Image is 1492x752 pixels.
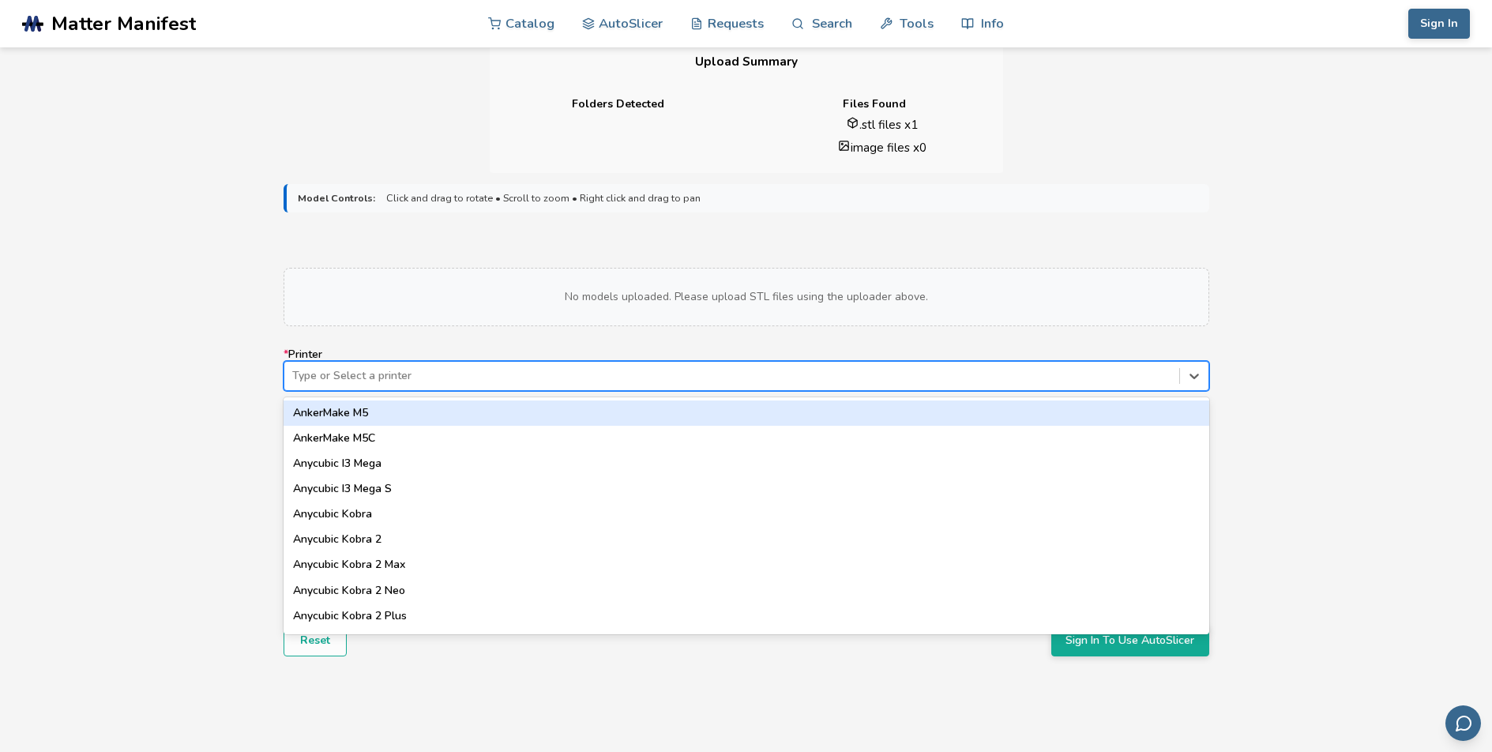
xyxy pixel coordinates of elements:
[773,116,992,133] li: .stl files x 1
[773,139,992,156] li: image files x 0
[284,400,1209,426] div: AnkerMake M5
[284,578,1209,603] div: Anycubic Kobra 2 Neo
[284,348,1209,391] label: Printer
[284,629,1209,654] div: Anycubic Kobra 2 Pro
[51,13,196,35] span: Matter Manifest
[284,527,1209,552] div: Anycubic Kobra 2
[501,98,735,111] h4: Folders Detected
[386,193,701,204] span: Click and drag to rotate • Scroll to zoom • Right click and drag to pan
[284,268,1209,326] div: No models uploaded. Please upload STL files using the uploader above.
[284,552,1209,577] div: Anycubic Kobra 2 Max
[284,476,1209,502] div: Anycubic I3 Mega S
[284,451,1209,476] div: Anycubic I3 Mega
[284,502,1209,527] div: Anycubic Kobra
[1445,705,1481,741] button: Send feedback via email
[284,426,1209,451] div: AnkerMake M5C
[490,38,1003,86] h3: Upload Summary
[284,626,347,656] button: Reset
[284,603,1209,629] div: Anycubic Kobra 2 Plus
[1051,626,1209,656] button: Sign In To Use AutoSlicer
[298,193,375,204] strong: Model Controls:
[757,98,992,111] h4: Files Found
[292,370,295,382] input: *PrinterType or Select a printerAnkerMake M5AnkerMake M5CAnycubic I3 MegaAnycubic I3 Mega SAnycub...
[1408,9,1470,39] button: Sign In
